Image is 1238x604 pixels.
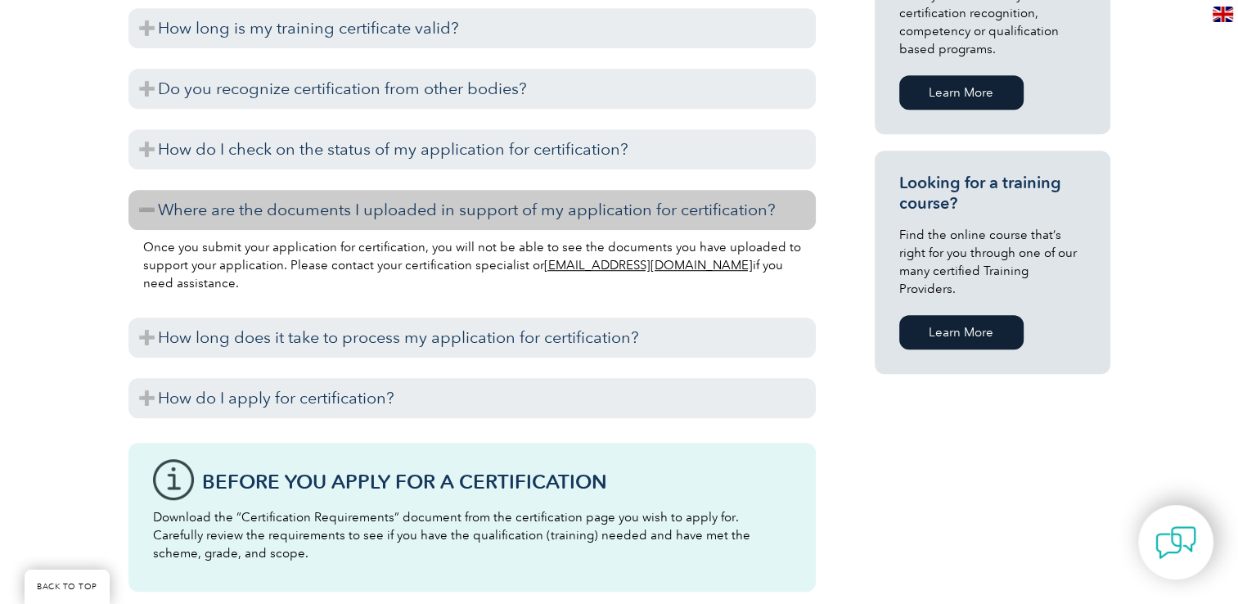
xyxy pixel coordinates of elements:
[128,69,816,109] h3: Do you recognize certification from other bodies?
[128,8,816,48] h3: How long is my training certificate valid?
[25,570,110,604] a: BACK TO TOP
[899,173,1086,214] h3: Looking for a training course?
[899,75,1024,110] a: Learn More
[128,378,816,418] h3: How do I apply for certification?
[202,471,791,492] h3: Before You Apply For a Certification
[899,226,1086,298] p: Find the online course that’s right for you through one of our many certified Training Providers.
[128,190,816,230] h3: Where are the documents I uploaded in support of my application for certification?
[899,315,1024,349] a: Learn More
[128,318,816,358] h3: How long does it take to process my application for certification?
[143,238,801,292] p: Once you submit your application for certification, you will not be able to see the documents you...
[1155,522,1196,563] img: contact-chat.png
[153,508,791,562] p: Download the “Certification Requirements” document from the certification page you wish to apply ...
[1213,7,1233,22] img: en
[544,258,753,273] a: [EMAIL_ADDRESS][DOMAIN_NAME]
[128,129,816,169] h3: How do I check on the status of my application for certification?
